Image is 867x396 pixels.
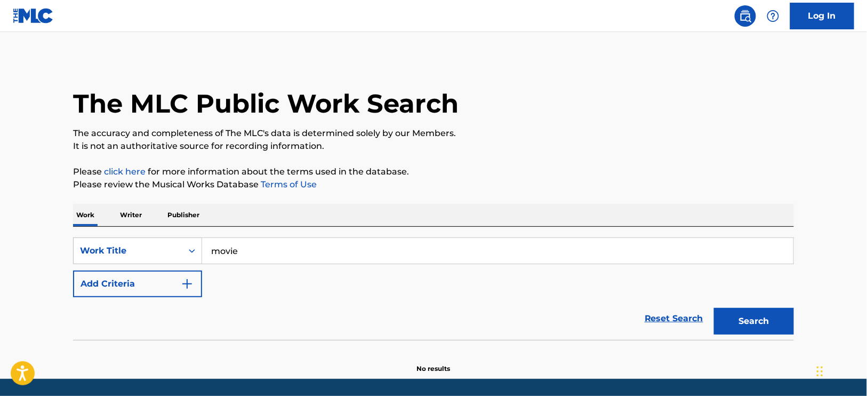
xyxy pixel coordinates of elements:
[73,178,794,191] p: Please review the Musical Works Database
[639,307,709,330] a: Reset Search
[73,127,794,140] p: The accuracy and completeness of The MLC's data is determined solely by our Members.
[80,244,176,257] div: Work Title
[739,10,752,22] img: search
[104,167,146,177] a: click here
[417,351,451,374] p: No results
[73,165,794,178] p: Please for more information about the terms used in the database.
[790,3,854,29] a: Log In
[714,308,794,335] button: Search
[814,345,867,396] iframe: Chat Widget
[73,88,459,120] h1: The MLC Public Work Search
[735,5,756,27] a: Public Search
[117,204,145,226] p: Writer
[13,8,54,23] img: MLC Logo
[259,179,317,189] a: Terms of Use
[762,5,784,27] div: Help
[181,278,194,290] img: 9d2ae6d4665cec9f34b9.svg
[164,204,203,226] p: Publisher
[817,355,823,387] div: Drag
[767,10,780,22] img: help
[73,204,98,226] p: Work
[73,271,202,297] button: Add Criteria
[73,237,794,340] form: Search Form
[73,140,794,153] p: It is not an authoritative source for recording information.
